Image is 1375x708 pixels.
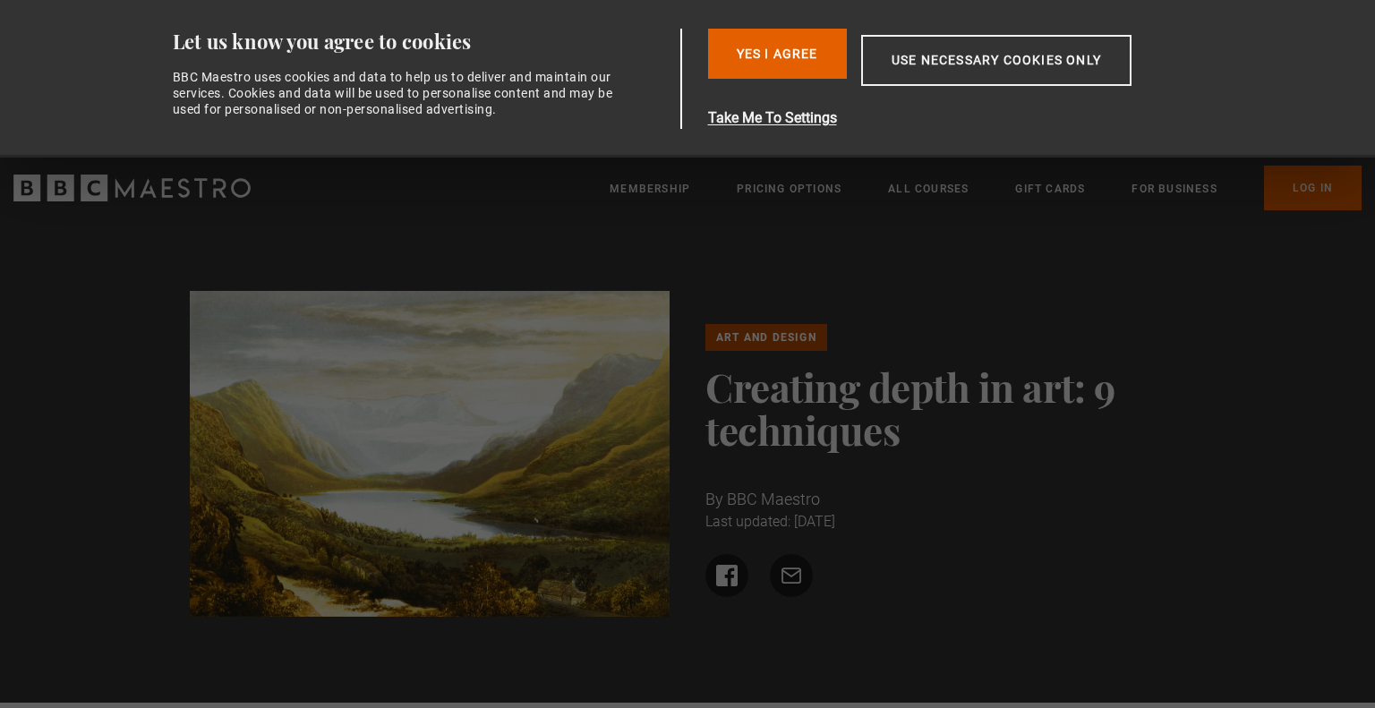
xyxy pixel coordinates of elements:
div: BBC Maestro uses cookies and data to help us to deliver and maintain our services. Cookies and da... [173,69,624,118]
a: Log In [1264,166,1362,210]
a: All Courses [888,180,969,198]
time: Last updated: [DATE] [705,513,835,530]
a: Membership [610,180,690,198]
svg: BBC Maestro [13,175,251,201]
button: Yes I Agree [708,29,847,79]
a: Gift Cards [1015,180,1085,198]
a: For business [1132,180,1217,198]
h1: Creating depth in art: 9 techniques [705,365,1186,451]
a: Pricing Options [737,180,841,198]
nav: Primary [610,166,1362,210]
span: By [705,490,723,508]
button: Take Me To Settings [708,107,1217,129]
a: Art and Design [705,324,827,351]
span: BBC Maestro [727,490,820,508]
button: Use necessary cookies only [861,35,1132,86]
div: Let us know you agree to cookies [173,29,674,55]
